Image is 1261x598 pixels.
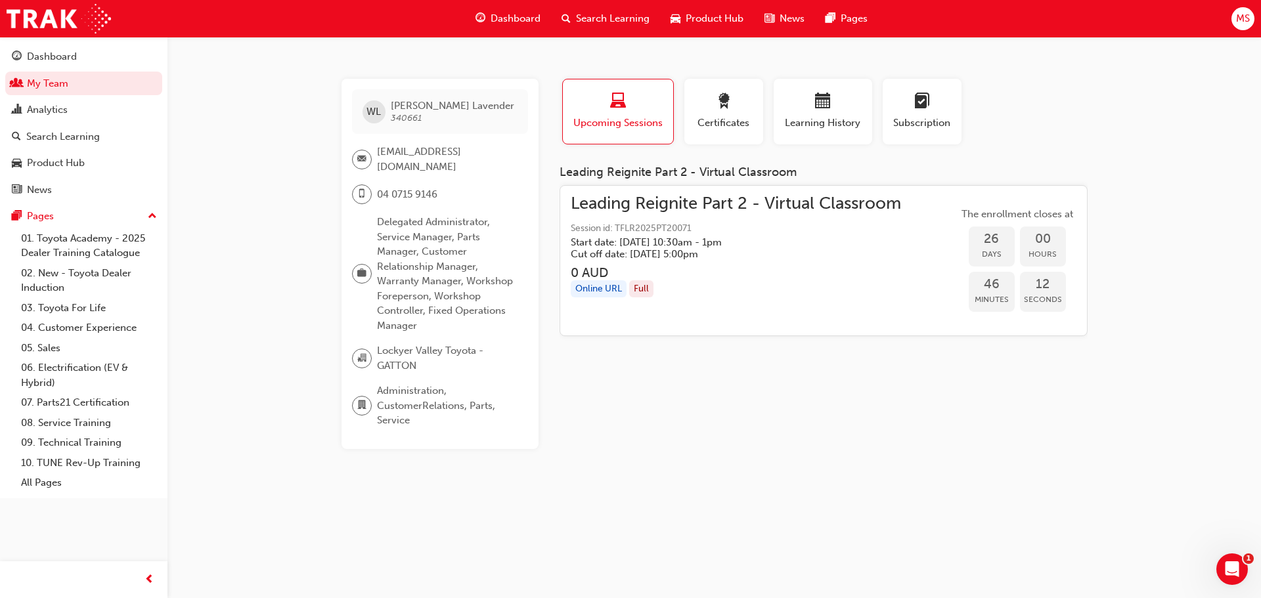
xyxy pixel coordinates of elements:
[357,186,366,203] span: mobile-icon
[969,247,1015,262] span: Days
[571,221,901,236] span: Session id: TFLR2025PT20071
[27,182,52,198] div: News
[27,156,85,171] div: Product Hub
[7,4,111,33] img: Trak
[27,209,54,224] div: Pages
[27,102,68,117] div: Analytics
[1236,11,1250,26] span: MS
[476,11,485,27] span: guage-icon
[684,79,763,144] button: Certificates
[774,79,872,144] button: Learning History
[660,5,754,32] a: car-iconProduct Hub
[491,11,541,26] span: Dashboard
[144,572,154,588] span: prev-icon
[571,196,901,211] span: Leading Reignite Part 2 - Virtual Classroom
[969,232,1015,247] span: 26
[391,100,514,112] span: [PERSON_NAME] Lavender
[883,79,962,144] button: Subscription
[12,131,21,143] span: search-icon
[377,343,518,373] span: Lockyer Valley Toyota - GATTON
[571,265,901,280] h3: 0 AUD
[5,72,162,96] a: My Team
[465,5,551,32] a: guage-iconDashboard
[5,45,162,69] a: Dashboard
[12,211,22,223] span: pages-icon
[16,413,162,433] a: 08. Service Training
[5,204,162,228] button: Pages
[784,116,862,131] span: Learning History
[366,104,381,119] span: WL
[26,129,100,144] div: Search Learning
[1020,277,1066,292] span: 12
[16,228,162,263] a: 01. Toyota Academy - 2025 Dealer Training Catalogue
[16,338,162,358] a: 05. Sales
[27,49,77,64] div: Dashboard
[148,208,157,225] span: up-icon
[12,51,22,63] span: guage-icon
[686,11,743,26] span: Product Hub
[377,144,518,174] span: [EMAIL_ADDRESS][DOMAIN_NAME]
[969,277,1015,292] span: 46
[357,151,366,168] span: email-icon
[16,263,162,298] a: 02. New - Toyota Dealer Induction
[5,151,162,175] a: Product Hub
[815,5,878,32] a: pages-iconPages
[551,5,660,32] a: search-iconSearch Learning
[610,93,626,111] span: laptop-icon
[969,292,1015,307] span: Minutes
[1020,292,1066,307] span: Seconds
[893,116,952,131] span: Subscription
[1020,247,1066,262] span: Hours
[377,215,518,333] span: Delegated Administrator, Service Manager, Parts Manager, Customer Relationship Manager, Warranty ...
[16,298,162,318] a: 03. Toyota For Life
[560,165,1088,180] div: Leading Reignite Part 2 - Virtual Classroom
[1243,553,1254,564] span: 1
[573,116,663,131] span: Upcoming Sessions
[5,125,162,149] a: Search Learning
[716,93,732,111] span: award-icon
[1020,232,1066,247] span: 00
[576,11,650,26] span: Search Learning
[764,11,774,27] span: news-icon
[1216,553,1248,585] iframe: Intercom live chat
[377,187,437,202] span: 04 0715 9146
[357,265,366,282] span: briefcase-icon
[12,184,22,196] span: news-icon
[571,280,627,298] div: Online URL
[571,196,1076,326] a: Leading Reignite Part 2 - Virtual ClassroomSession id: TFLR2025PT20071Start date: [DATE] 10:30am ...
[826,11,835,27] span: pages-icon
[571,248,880,260] h5: Cut off date: [DATE] 5:00pm
[671,11,680,27] span: car-icon
[16,358,162,393] a: 06. Electrification (EV & Hybrid)
[914,93,930,111] span: learningplan-icon
[694,116,753,131] span: Certificates
[562,11,571,27] span: search-icon
[780,11,805,26] span: News
[815,93,831,111] span: calendar-icon
[5,98,162,122] a: Analytics
[1231,7,1254,30] button: MS
[12,78,22,90] span: people-icon
[562,79,674,144] button: Upcoming Sessions
[841,11,868,26] span: Pages
[629,280,653,298] div: Full
[571,236,880,248] h5: Start date: [DATE] 10:30am - 1pm
[16,453,162,473] a: 10. TUNE Rev-Up Training
[12,104,22,116] span: chart-icon
[5,178,162,202] a: News
[16,473,162,493] a: All Pages
[391,112,422,123] span: 340661
[754,5,815,32] a: news-iconNews
[958,207,1076,222] span: The enrollment closes at
[16,393,162,413] a: 07. Parts21 Certification
[16,318,162,338] a: 04. Customer Experience
[12,158,22,169] span: car-icon
[16,433,162,453] a: 09. Technical Training
[5,42,162,204] button: DashboardMy TeamAnalyticsSearch LearningProduct HubNews
[357,350,366,367] span: organisation-icon
[377,383,518,428] span: Administration, CustomerRelations, Parts, Service
[357,397,366,414] span: department-icon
